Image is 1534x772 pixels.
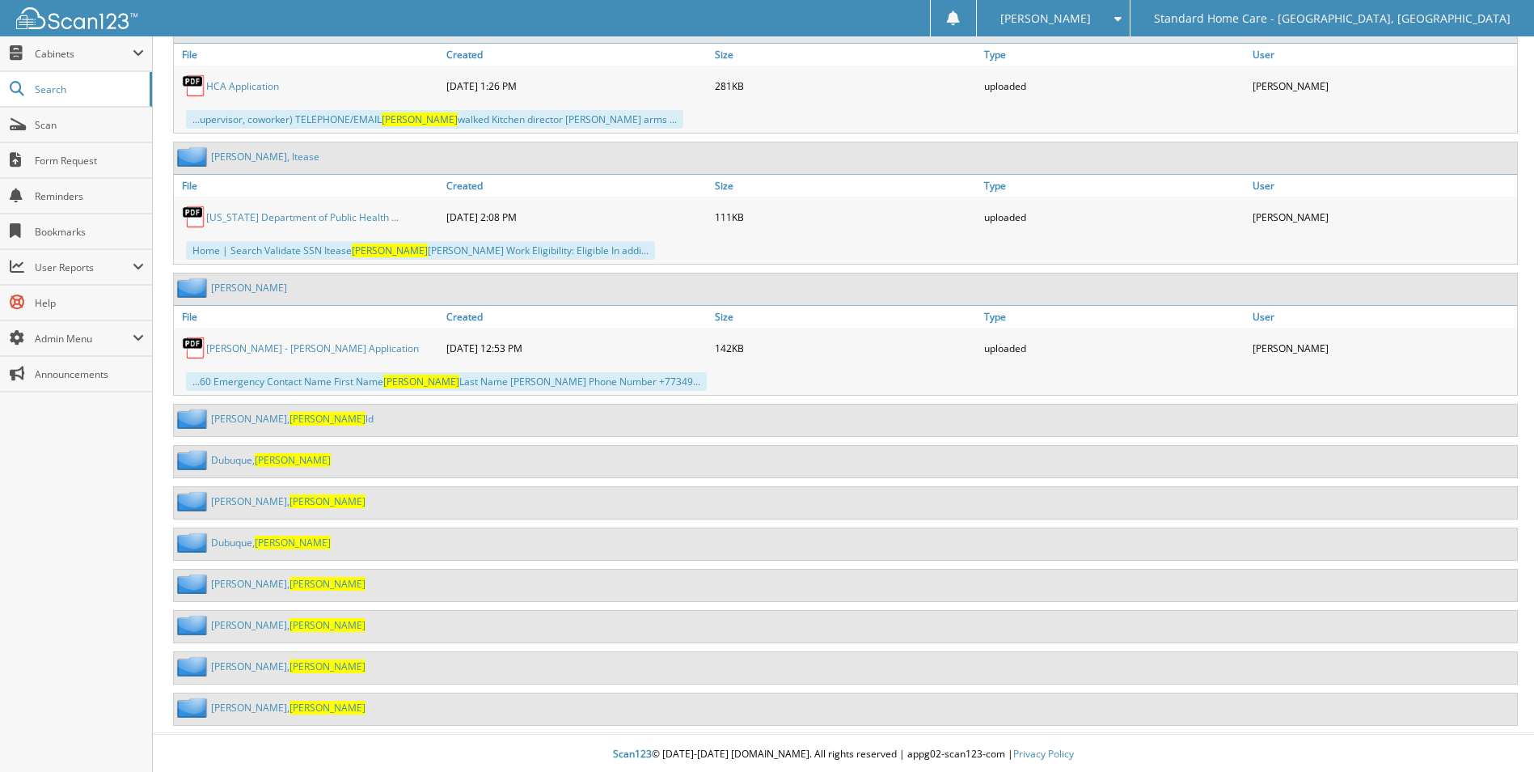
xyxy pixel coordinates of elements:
a: Size [711,306,979,328]
a: Dubuque,[PERSON_NAME] [211,536,331,549]
img: folder2.png [177,450,211,470]
div: [DATE] 2:08 PM [442,201,711,233]
div: ...60 Emergency Contact Name First Name Last Name [PERSON_NAME] Phone Number +77349... [186,372,707,391]
a: [US_STATE] Department of Public Health ... [206,210,399,224]
span: [PERSON_NAME] [289,577,366,591]
a: File [174,175,442,197]
a: [PERSON_NAME],[PERSON_NAME] [211,577,366,591]
span: [PERSON_NAME] [352,244,428,257]
span: [PERSON_NAME] [289,618,366,632]
a: Privacy Policy [1013,747,1074,761]
a: Created [442,306,711,328]
span: [PERSON_NAME] [289,701,366,715]
a: [PERSON_NAME], Itease [211,150,319,163]
a: Created [442,44,711,66]
img: folder2.png [177,615,211,635]
span: [PERSON_NAME] [255,453,331,467]
img: folder2.png [177,491,211,511]
a: Dubuque,[PERSON_NAME] [211,453,331,467]
a: [PERSON_NAME],[PERSON_NAME] [211,701,366,715]
span: Bookmarks [35,225,144,239]
span: Scan [35,118,144,132]
a: [PERSON_NAME],[PERSON_NAME] [211,660,366,673]
span: Announcements [35,367,144,381]
span: Scan123 [613,747,652,761]
img: folder2.png [177,532,211,553]
img: folder2.png [177,146,211,167]
div: [DATE] 1:26 PM [442,70,711,102]
iframe: Chat Widget [1453,694,1534,772]
div: [PERSON_NAME] [1249,201,1517,233]
span: Search [35,83,142,96]
img: folder2.png [177,278,211,298]
span: [PERSON_NAME] [289,412,366,426]
div: [PERSON_NAME] [1249,70,1517,102]
a: Size [711,44,979,66]
a: Type [980,306,1249,328]
span: [PERSON_NAME] [255,536,331,549]
a: [PERSON_NAME] [211,281,287,295]
span: [PERSON_NAME] [382,112,458,126]
a: User [1249,44,1517,66]
a: Type [980,175,1249,197]
a: User [1249,175,1517,197]
div: uploaded [980,332,1249,364]
a: Type [980,44,1249,66]
img: folder2.png [177,409,211,429]
img: scan123-logo-white.svg [16,7,137,29]
div: [DATE] 12:53 PM [442,332,711,364]
span: Form Request [35,154,144,168]
span: Help [35,296,144,310]
span: User Reports [35,261,133,274]
span: [PERSON_NAME] [1000,14,1091,23]
a: [PERSON_NAME],[PERSON_NAME] [211,494,366,508]
div: Home | Search Validate SSN Itease [PERSON_NAME] Work Eligibility: Eligible In addi... [186,241,655,260]
img: PDF.png [182,336,206,360]
span: [PERSON_NAME] [383,375,459,388]
img: folder2.png [177,698,211,718]
div: 111KB [711,201,979,233]
div: uploaded [980,70,1249,102]
span: Admin Menu [35,332,133,346]
a: [PERSON_NAME],[PERSON_NAME]ld [211,412,374,426]
a: User [1249,306,1517,328]
a: File [174,44,442,66]
div: ...upervisor, coworker) TELEPHONE/EMAIL walked Kitchen director [PERSON_NAME] arms ... [186,110,683,129]
span: Cabinets [35,47,133,61]
a: Size [711,175,979,197]
a: HCA Application [206,79,279,93]
a: [PERSON_NAME],[PERSON_NAME] [211,618,366,632]
span: Reminders [35,189,144,203]
div: 142KB [711,332,979,364]
div: 281KB [711,70,979,102]
span: [PERSON_NAME] [289,660,366,673]
a: [PERSON_NAME] - [PERSON_NAME] Application [206,341,419,355]
img: folder2.png [177,574,211,594]
img: PDF.png [182,205,206,229]
a: Created [442,175,711,197]
div: uploaded [980,201,1249,233]
span: [PERSON_NAME] [289,494,366,508]
span: Standard Home Care - [GEOGRAPHIC_DATA], [GEOGRAPHIC_DATA] [1154,14,1511,23]
img: PDF.png [182,74,206,98]
a: File [174,306,442,328]
div: [PERSON_NAME] [1249,332,1517,364]
img: folder2.png [177,656,211,677]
